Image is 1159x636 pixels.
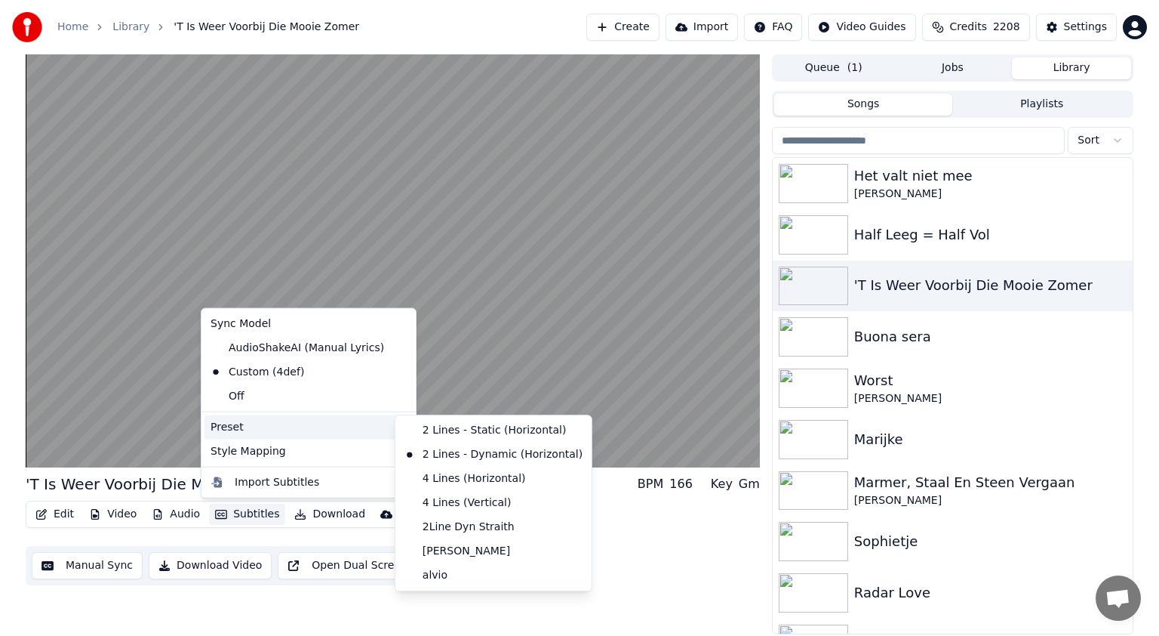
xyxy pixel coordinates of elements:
[774,57,893,79] button: Queue
[922,14,1030,41] button: Credits2208
[149,552,272,579] button: Download Video
[1096,576,1141,621] div: Open de chat
[398,563,589,588] div: alvio
[83,504,143,525] button: Video
[278,552,417,579] button: Open Dual Screen
[847,60,862,76] span: ( 1 )
[174,20,359,35] span: 'T Is Weer Voorbij Die Mooie Zomer
[235,475,319,490] div: Import Subtitles
[398,539,589,563] div: [PERSON_NAME]
[204,415,413,440] div: Preset
[993,20,1020,35] span: 2208
[1012,57,1131,79] button: Library
[1036,14,1117,41] button: Settings
[774,94,953,116] button: Songs
[32,552,143,579] button: Manual Sync
[854,326,1127,347] div: Buona sera
[204,336,390,360] div: AudioShakeAI (Manual Lyrics)
[29,504,80,525] button: Edit
[12,12,42,42] img: youka
[854,582,1127,604] div: Radar Love
[209,504,285,525] button: Subtitles
[854,531,1127,552] div: Sophietje
[398,515,589,539] div: 2Line Dyn Straith
[204,384,413,409] div: Off
[854,493,1127,508] div: [PERSON_NAME]
[288,504,371,525] button: Download
[808,14,915,41] button: Video Guides
[854,165,1127,187] div: Het valt niet mee
[854,187,1127,202] div: [PERSON_NAME]
[57,20,88,35] a: Home
[398,418,589,443] div: 2 Lines - Static (Horizontal)
[398,443,589,467] div: 2 Lines - Dynamic (Horizontal)
[854,472,1127,493] div: Marmer, Staal En Steen Vergaan
[204,312,413,336] div: Sync Model
[854,429,1127,450] div: Marijke
[398,467,589,491] div: 4 Lines (Horizontal)
[669,475,693,493] div: 166
[744,14,802,41] button: FAQ
[26,474,291,495] div: 'T Is Weer Voorbij Die Mooie Zomer
[398,491,589,515] div: 4 Lines (Vertical)
[952,94,1131,116] button: Playlists
[204,360,310,384] div: Custom (4def)
[1064,20,1107,35] div: Settings
[711,475,733,493] div: Key
[854,370,1127,391] div: Worst
[146,504,206,525] button: Audio
[854,391,1127,406] div: [PERSON_NAME]
[854,275,1127,296] div: 'T Is Weer Voorbij Die Mooie Zomer
[204,440,413,464] div: Style Mapping
[638,475,663,493] div: BPM
[950,20,987,35] span: Credits
[57,20,359,35] nav: breadcrumb
[739,475,760,493] div: Gm
[666,14,738,41] button: Import
[1078,133,1099,148] span: Sort
[893,57,1013,79] button: Jobs
[112,20,149,35] a: Library
[586,14,659,41] button: Create
[854,224,1127,245] div: Half Leeg = Half Vol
